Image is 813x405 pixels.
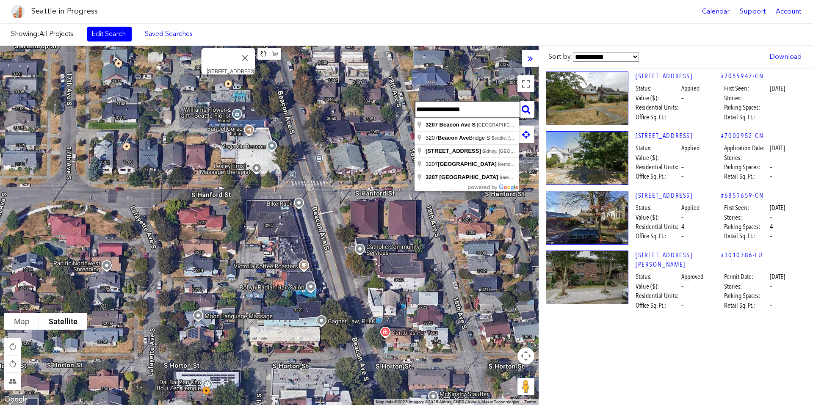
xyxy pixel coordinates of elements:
[681,213,684,222] span: –
[724,94,769,103] span: Stories:
[770,143,785,153] span: [DATE]
[681,94,684,103] span: –
[636,203,680,212] span: Status:
[724,282,769,291] span: Stories:
[770,282,772,291] span: –
[499,175,502,180] span: S
[636,143,680,153] span: Status:
[636,291,680,300] span: Residential Units:
[724,172,769,181] span: Retail Sq. Ft.:
[770,291,772,300] span: –
[498,162,621,167] span: Renton, [GEOGRAPHIC_DATA], [GEOGRAPHIC_DATA] A
[636,94,680,103] span: Value ($):
[546,251,628,304] img: 1731_S_HORTON_ST_SEATTLE.jpg
[770,222,773,231] span: 4
[257,48,269,60] button: Stop drawing
[4,355,21,372] button: Rotate map counterclockwise
[724,113,769,122] span: Retail Sq. Ft.:
[31,6,98,17] h1: Seattle in Progress
[517,347,534,364] button: Map camera controls
[636,72,721,81] a: [STREET_ADDRESS]
[724,84,769,93] span: First Seen:
[140,27,197,41] a: Saved Searches
[477,122,628,127] span: [GEOGRAPHIC_DATA], [GEOGRAPHIC_DATA], [GEOGRAPHIC_DATA]
[636,103,680,112] span: Residential Units:
[491,135,494,141] span: S
[681,163,684,172] span: –
[724,222,769,231] span: Parking Spaces:
[721,191,764,200] a: #6851659-CN
[681,282,684,291] span: –
[724,143,769,153] span: Application Date:
[426,148,481,154] span: [STREET_ADDRESS]
[770,213,772,222] span: –
[681,272,703,281] span: Approved
[11,5,25,18] img: favicon-96x96.png
[770,153,772,163] span: –
[491,135,608,141] span: eattle, [GEOGRAPHIC_DATA], [GEOGRAPHIC_DATA]
[636,251,721,270] a: [STREET_ADDRESS][PERSON_NAME]
[517,378,534,395] button: Drag Pegman onto the map to open Street View
[11,29,79,39] label: Showing:
[207,68,255,74] div: [STREET_ADDRESS]
[426,135,491,141] span: 3207 Bridge S
[681,203,700,212] span: Applied
[636,301,680,310] span: Office Sq. Ft.:
[636,163,680,172] span: Residential Units:
[546,72,628,125] img: 3030_17TH_AVE_S_SEATTLE.jpg
[724,103,769,112] span: Parking Spaces:
[765,50,806,64] a: Download
[440,121,476,128] span: Beacon Ave S
[39,313,87,330] button: Show satellite imagery
[482,149,485,154] span: S
[724,163,769,172] span: Parking Spaces:
[724,213,769,222] span: Stories:
[770,172,772,181] span: –
[426,174,438,180] span: 3207
[770,231,772,241] span: –
[524,399,536,404] a: Terms
[770,163,772,172] span: –
[573,52,639,62] select: Sort by:
[269,48,281,60] button: Draw a shape
[636,272,680,281] span: Status:
[724,231,769,241] span: Retail Sq. Ft.:
[770,301,772,310] span: –
[87,27,132,41] a: Edit Search
[4,338,21,355] button: Rotate map clockwise
[517,75,534,92] button: Toggle fullscreen view
[681,222,685,231] span: 4
[724,291,769,300] span: Parking Spaces:
[235,48,255,68] button: Close
[636,113,680,122] span: Office Sq. Ft.:
[426,121,438,128] span: 3207
[636,84,680,93] span: Status:
[724,301,769,310] span: Retail Sq. Ft.:
[681,143,700,153] span: Applied
[681,84,700,93] span: Applied
[636,191,721,200] a: [STREET_ADDRESS]
[721,72,764,81] a: #7055947-CN
[724,272,769,281] span: Permit Date:
[636,231,680,241] span: Office Sq. Ft.:
[636,222,680,231] span: Residential Units:
[548,52,639,62] label: Sort by:
[426,161,498,167] span: 3207
[681,301,684,310] span: –
[2,394,30,405] img: Google
[636,131,721,141] a: [STREET_ADDRESS]
[4,313,39,330] button: Show street map
[721,251,763,260] a: #3010786-LU
[376,399,519,404] span: Map data ©2025 Imagery ©2025 Airbus, CNES / Airbus, Maxar Technologies
[636,213,680,222] span: Value ($):
[39,30,73,38] span: All Projects
[770,84,785,93] span: [DATE]
[546,191,628,245] img: 3045_BEACON_AVE_S_SEATTLE.jpg
[4,373,21,390] button: Tilt map
[636,172,680,181] span: Office Sq. Ft.:
[724,153,769,163] span: Stories:
[438,135,469,141] span: Beacon Ave
[681,172,684,181] span: –
[681,153,684,163] span: –
[482,149,598,154] span: idney, [GEOGRAPHIC_DATA], [GEOGRAPHIC_DATA]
